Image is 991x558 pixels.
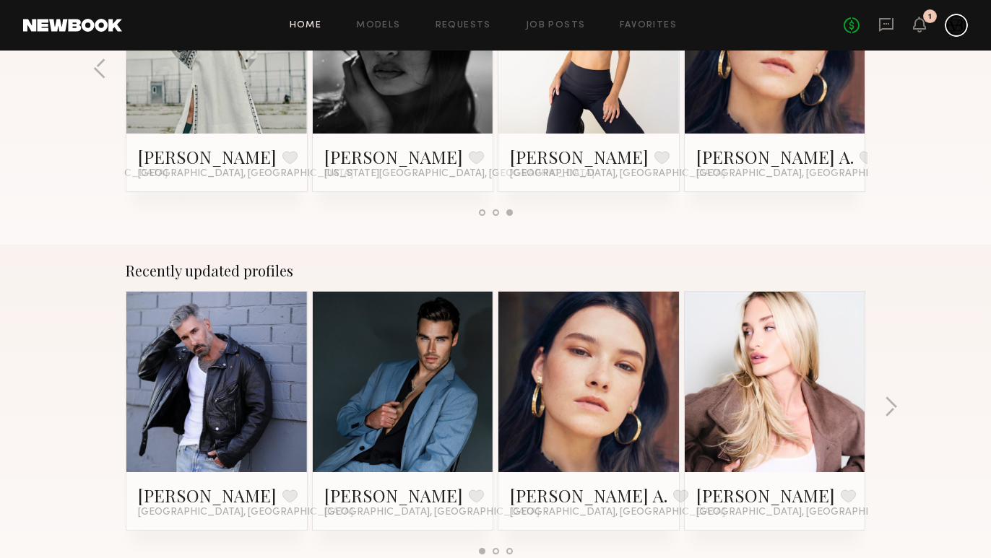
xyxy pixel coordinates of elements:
span: [GEOGRAPHIC_DATA], [GEOGRAPHIC_DATA] [324,507,540,518]
a: [PERSON_NAME] [696,484,835,507]
a: Home [290,21,322,30]
div: 1 [928,13,932,21]
span: [US_STATE][GEOGRAPHIC_DATA], [GEOGRAPHIC_DATA] [324,168,594,180]
a: [PERSON_NAME] [324,484,463,507]
a: [PERSON_NAME] [138,145,277,168]
a: Job Posts [526,21,586,30]
a: Requests [436,21,491,30]
a: [PERSON_NAME] [138,484,277,507]
a: [PERSON_NAME] A. [510,484,667,507]
a: Favorites [620,21,677,30]
a: [PERSON_NAME] [324,145,463,168]
span: [GEOGRAPHIC_DATA], [GEOGRAPHIC_DATA] [138,168,353,180]
span: [GEOGRAPHIC_DATA], [GEOGRAPHIC_DATA] [138,507,353,518]
span: [GEOGRAPHIC_DATA], [GEOGRAPHIC_DATA] [510,507,725,518]
div: Recently updated profiles [126,262,865,279]
a: Models [356,21,400,30]
a: [PERSON_NAME] [510,145,649,168]
span: [GEOGRAPHIC_DATA], [GEOGRAPHIC_DATA] [696,507,912,518]
span: [GEOGRAPHIC_DATA], [GEOGRAPHIC_DATA] [510,168,725,180]
a: [PERSON_NAME] A. [696,145,854,168]
span: [GEOGRAPHIC_DATA], [GEOGRAPHIC_DATA] [696,168,912,180]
